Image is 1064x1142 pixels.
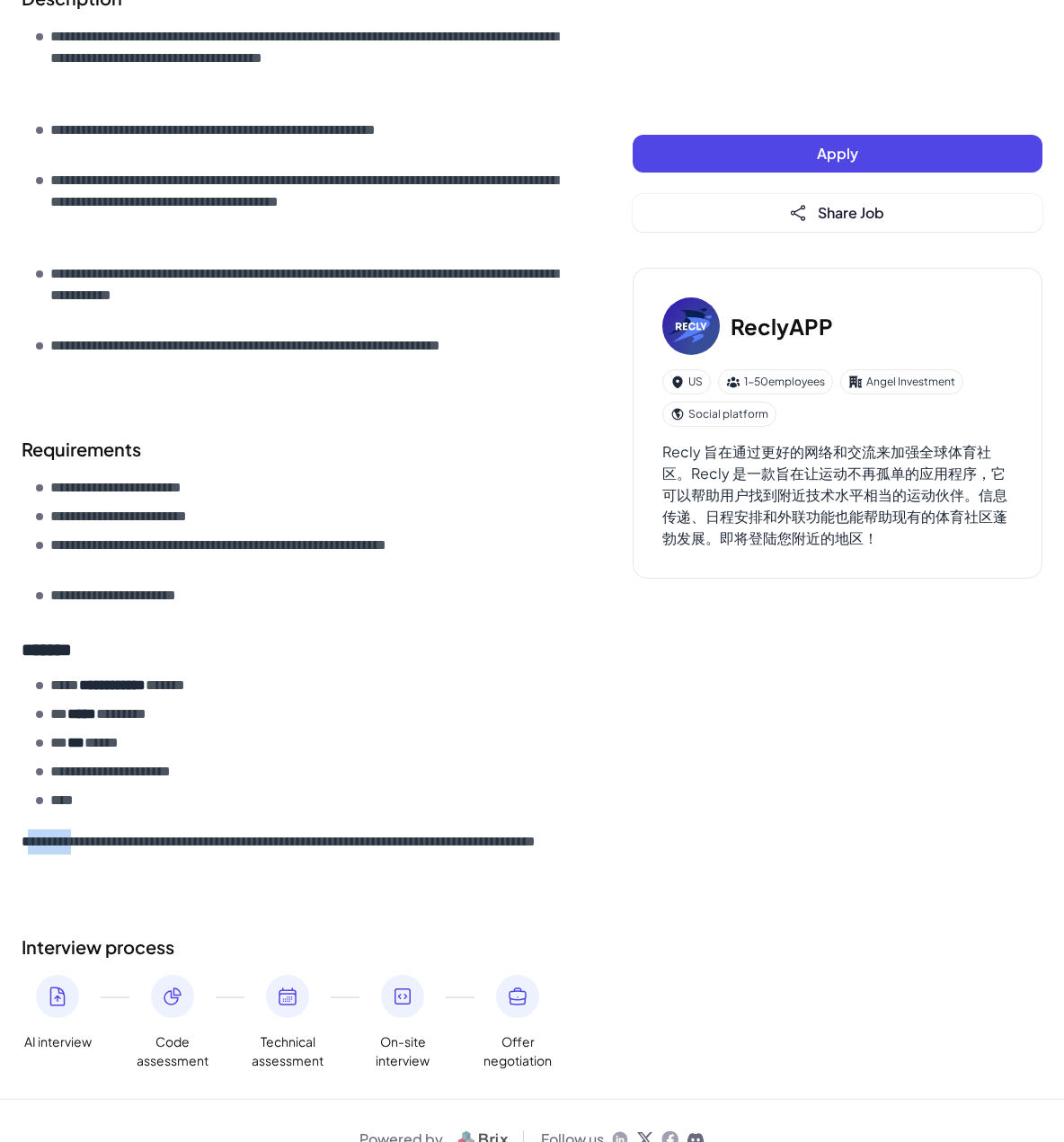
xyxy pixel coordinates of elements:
h2: Interview process [22,934,561,961]
div: US [662,369,711,394]
button: Share Job [633,194,1042,232]
div: Social platform [662,402,776,427]
h2: Requirements [22,436,561,463]
div: Angel Investment [840,369,963,394]
div: Recly 旨在通过更好的网络和交流来加强全球体育社区。Recly 是一款旨在让运动不再孤单的应用程序，它可以帮助用户找到附近技术水平相当的运动伙伴。信息传递、日程安排和外联功能也能帮助现有的体... [662,441,1013,549]
span: On-site interview [367,1032,439,1070]
span: AI interview [24,1032,92,1051]
span: Code assessment [137,1032,208,1070]
span: Technical assessment [252,1032,324,1070]
div: 1-50 employees [718,369,833,394]
span: Offer negotiation [482,1032,554,1070]
button: Apply [633,135,1042,173]
img: Re [662,297,720,355]
span: Share Job [818,203,884,222]
span: Apply [817,144,858,163]
h3: ReclyAPP [731,310,833,342]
